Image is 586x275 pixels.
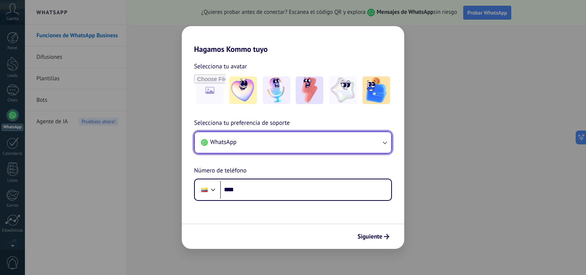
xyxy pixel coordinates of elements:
div: Ecuador: + 593 [197,182,212,198]
img: -2.jpeg [263,76,290,104]
span: Siguiente [357,234,382,239]
span: Selecciona tu preferencia de soporte [194,118,290,128]
img: -3.jpeg [296,76,323,104]
img: -4.jpeg [329,76,357,104]
img: -1.jpeg [229,76,257,104]
span: WhatsApp [210,138,237,146]
h2: Hagamos Kommo tuyo [182,26,404,54]
button: Siguiente [354,230,393,243]
span: Selecciona tu avatar [194,61,247,71]
button: WhatsApp [195,132,391,153]
img: -5.jpeg [362,76,390,104]
span: Número de teléfono [194,166,247,176]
